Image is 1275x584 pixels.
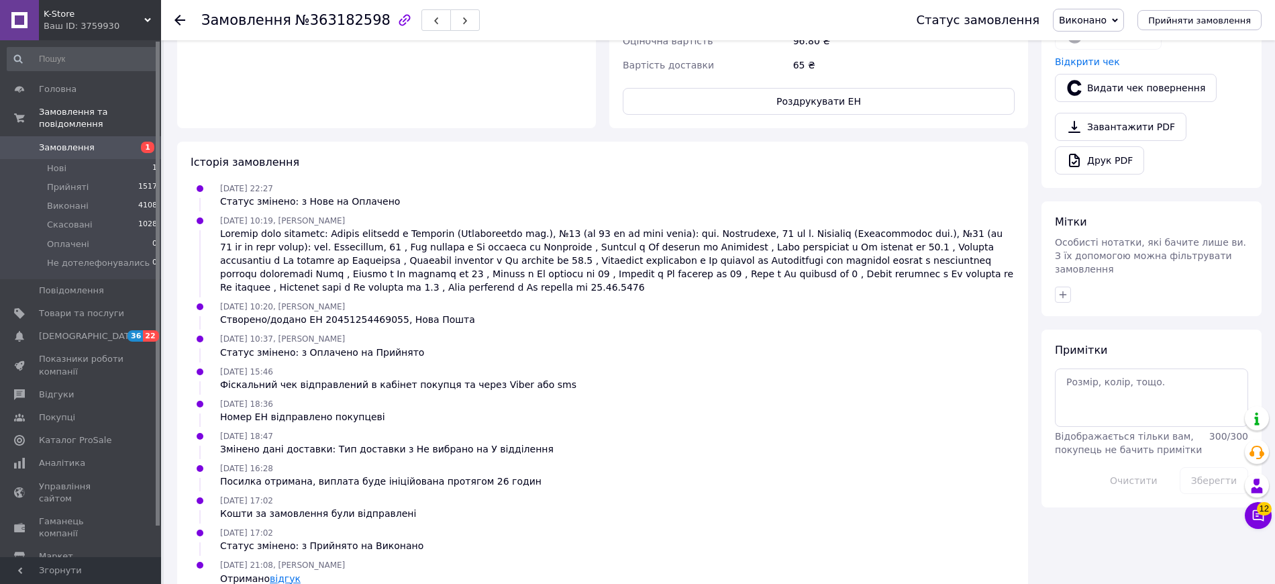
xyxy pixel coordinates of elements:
[141,142,154,153] span: 1
[138,219,157,231] span: 1028
[152,162,157,175] span: 1
[7,47,158,71] input: Пошук
[143,330,158,342] span: 22
[295,12,391,28] span: №363182598
[39,307,124,320] span: Товари та послуги
[47,219,93,231] span: Скасовані
[220,496,273,505] span: [DATE] 17:02
[1055,113,1186,141] a: Завантажити PDF
[1055,215,1087,228] span: Мітки
[138,181,157,193] span: 1517
[191,156,299,168] span: Історія замовлення
[1055,146,1144,175] a: Друк PDF
[39,389,74,401] span: Відгуки
[47,257,150,269] span: Не дотелефонувались
[220,507,416,520] div: Кошти за замовлення були відправлені
[1257,502,1272,516] span: 12
[220,464,273,473] span: [DATE] 16:28
[39,457,85,469] span: Аналітика
[220,432,273,441] span: [DATE] 18:47
[47,200,89,212] span: Виконані
[1209,431,1248,442] span: 300 / 300
[39,285,104,297] span: Повідомлення
[39,353,124,377] span: Показники роботи компанії
[39,434,111,446] span: Каталог ProSale
[220,313,475,326] div: Створено/додано ЕН 20451254469055, Нова Пошта
[39,83,76,95] span: Головна
[220,346,424,359] div: Статус змінено: з Оплачено на Прийнято
[220,561,345,570] span: [DATE] 21:08, [PERSON_NAME]
[220,302,345,311] span: [DATE] 10:20, [PERSON_NAME]
[39,330,138,342] span: [DEMOGRAPHIC_DATA]
[201,12,291,28] span: Замовлення
[220,227,1015,294] div: Loremip dolo sitametc: Adipis elitsedd e Temporin (Utlaboreetdo mag.), №13 (al 93 en ad mini veni...
[220,378,576,391] div: Фіскальний чек відправлений в кабінет покупця та через Viber або sms
[39,516,124,540] span: Гаманець компанії
[1055,431,1202,455] span: Відображається тільки вам, покупець не бачить примітки
[47,181,89,193] span: Прийняті
[623,36,713,46] span: Оціночна вартість
[220,528,273,538] span: [DATE] 17:02
[1055,74,1217,102] button: Видати чек повернення
[220,442,554,456] div: Змінено дані доставки: Тип доставки з Не вибрано на У відділення
[220,475,542,488] div: Посилка отримана, виплата буде ініційована протягом 26 годин
[220,216,345,226] span: [DATE] 10:19, [PERSON_NAME]
[39,550,73,563] span: Маркет
[220,539,423,552] div: Статус змінено: з Прийнято на Виконано
[623,60,714,70] span: Вартість доставки
[39,411,75,424] span: Покупці
[174,13,185,27] div: Повернутися назад
[270,573,301,584] a: відгук
[1055,237,1246,275] span: Особисті нотатки, які бачите лише ви. З їх допомогою можна фільтрувати замовлення
[220,195,400,208] div: Статус змінено: з Нове на Оплачено
[220,367,273,377] span: [DATE] 15:46
[47,162,66,175] span: Нові
[152,238,157,250] span: 0
[1245,502,1272,529] button: Чат з покупцем12
[220,399,273,409] span: [DATE] 18:36
[916,13,1039,27] div: Статус замовлення
[1137,10,1262,30] button: Прийняти замовлення
[1059,15,1107,26] span: Виконано
[1148,15,1251,26] span: Прийняти замовлення
[790,29,1017,53] div: 96.80 ₴
[1055,56,1120,67] a: Відкрити чек
[44,20,161,32] div: Ваш ID: 3759930
[44,8,144,20] span: K-Store
[220,184,273,193] span: [DATE] 22:27
[39,481,124,505] span: Управління сайтом
[152,257,157,269] span: 0
[220,334,345,344] span: [DATE] 10:37, [PERSON_NAME]
[39,106,161,130] span: Замовлення та повідомлення
[138,200,157,212] span: 4108
[47,238,89,250] span: Оплачені
[220,410,385,424] div: Номер ЕН відправлено покупцеві
[623,88,1015,115] button: Роздрукувати ЕН
[39,142,95,154] span: Замовлення
[1055,344,1107,356] span: Примітки
[127,330,143,342] span: 36
[790,53,1017,77] div: 65 ₴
